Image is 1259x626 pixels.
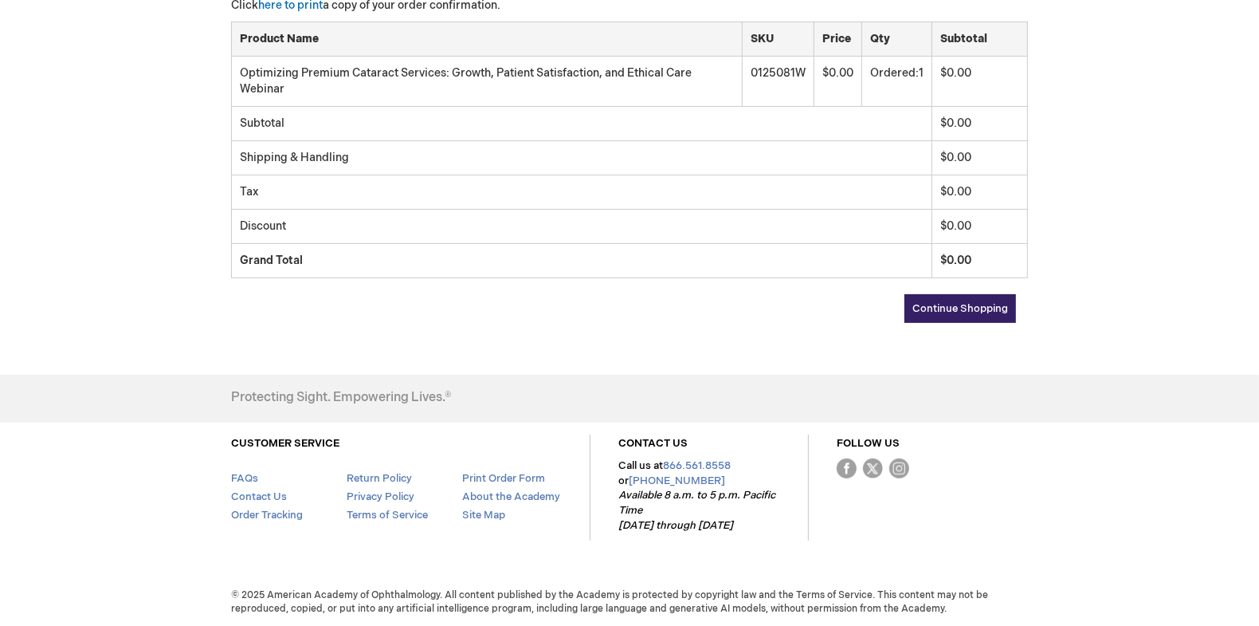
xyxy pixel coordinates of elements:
a: Order Tracking [231,509,303,522]
a: CONTACT US [618,437,688,450]
td: $0.00 [932,107,1028,141]
a: Contact Us [231,490,287,503]
th: Price [814,22,862,57]
a: FOLLOW US [837,437,900,450]
td: $0.00 [932,175,1028,210]
em: Available 8 a.m. to 5 p.m. Pacific Time [DATE] through [DATE] [618,489,775,531]
th: SKU [743,22,814,57]
img: instagram [889,459,909,478]
a: Continue Shopping [904,294,1016,323]
td: Subtotal [232,107,932,141]
th: Product Name [232,22,743,57]
td: 1 [862,57,932,106]
td: $0.00 [932,210,1028,244]
p: Call us at or [618,459,780,533]
td: Optimizing Premium Cataract Services: Growth, Patient Satisfaction, and Ethical Care Webinar [232,57,743,106]
a: CUSTOMER SERVICE [231,437,339,450]
a: [PHONE_NUMBER] [629,474,725,487]
td: Shipping & Handling [232,141,932,175]
span: © 2025 American Academy of Ophthalmology. All content published by the Academy is protected by co... [219,589,1040,616]
img: Facebook [837,459,857,478]
a: Terms of Service [347,509,428,522]
img: Twitter [863,459,883,478]
td: Discount [232,210,932,244]
a: Privacy Policy [347,490,414,503]
td: Grand Total [232,244,932,278]
a: Print Order Form [462,472,545,485]
td: $0.00 [932,141,1028,175]
td: Tax [232,175,932,210]
a: 866.561.8558 [663,459,731,472]
td: $0.00 [932,57,1028,106]
a: About the Academy [462,490,560,503]
a: Site Map [462,509,505,522]
td: $0.00 [932,244,1028,278]
th: Qty [862,22,932,57]
span: Continue Shopping [912,302,1008,315]
td: $0.00 [814,57,862,106]
a: Return Policy [347,472,412,485]
th: Subtotal [932,22,1028,57]
a: FAQs [231,472,258,485]
h4: Protecting Sight. Empowering Lives.® [231,391,451,405]
td: 0125081W [743,57,814,106]
span: Ordered: [870,66,919,80]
